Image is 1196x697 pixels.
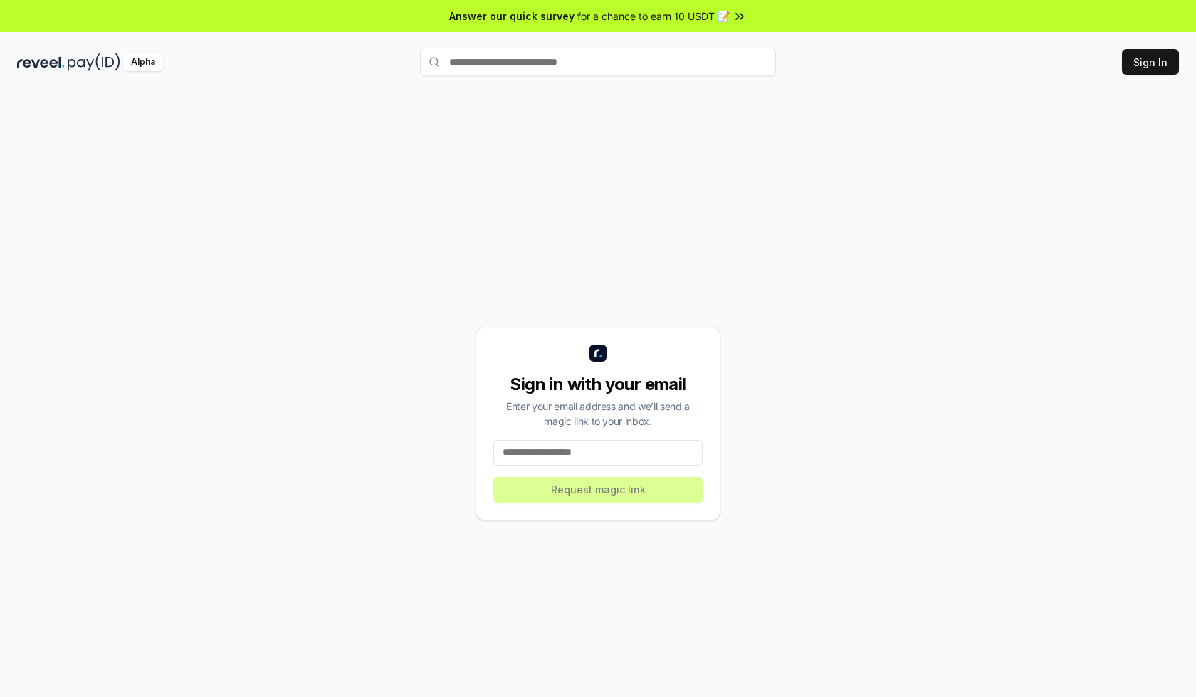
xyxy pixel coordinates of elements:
[577,9,730,23] span: for a chance to earn 10 USDT 📝
[17,53,65,71] img: reveel_dark
[493,373,703,396] div: Sign in with your email
[1122,49,1179,75] button: Sign In
[493,399,703,429] div: Enter your email address and we’ll send a magic link to your inbox.
[68,53,120,71] img: pay_id
[449,9,575,23] span: Answer our quick survey
[589,345,607,362] img: logo_small
[123,53,163,71] div: Alpha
